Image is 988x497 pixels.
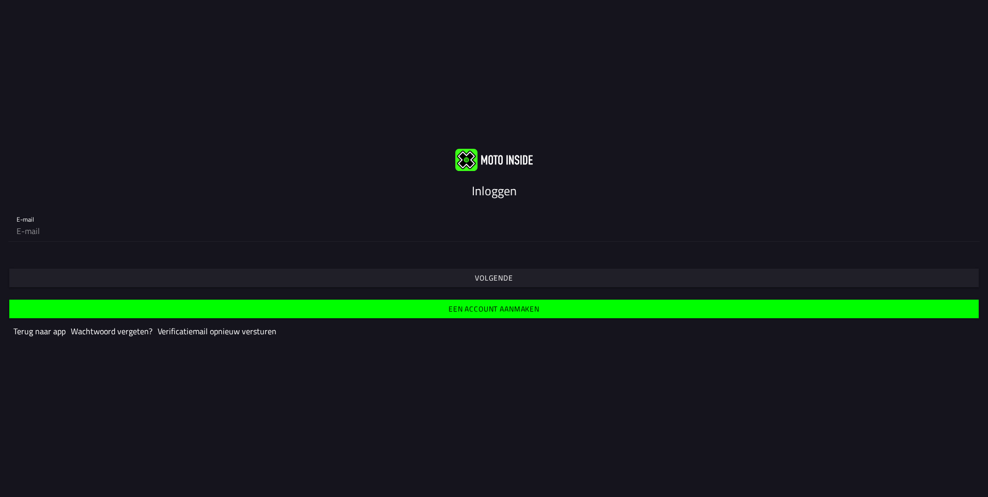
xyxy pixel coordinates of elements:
[475,274,513,282] ion-text: Volgende
[71,325,152,337] a: Wachtwoord vergeten?
[158,325,276,337] a: Verificatiemail opnieuw versturen
[9,300,979,318] ion-button: Een account aanmaken
[13,325,66,337] a: Terug naar app
[17,221,971,241] input: E-mail
[472,181,517,200] ion-text: Inloggen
